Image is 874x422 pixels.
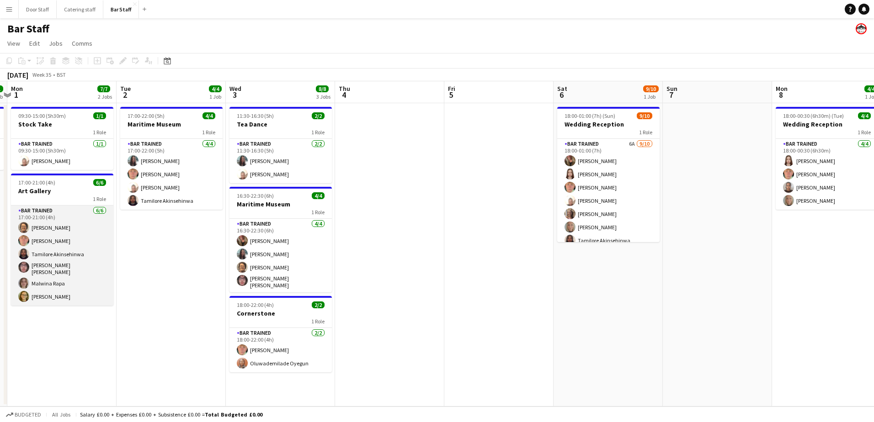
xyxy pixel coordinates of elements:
app-job-card: 17:00-21:00 (4h)6/6Art Gallery1 RoleBar trained6/617:00-21:00 (4h)[PERSON_NAME][PERSON_NAME]Tamil... [11,174,113,306]
h3: Cornerstone [229,309,332,317]
h3: Art Gallery [11,187,113,195]
span: 7/7 [97,85,110,92]
button: Catering staff [57,0,103,18]
app-job-card: 18:00-01:00 (7h) (Sun)9/10Wedding Reception1 RoleBar trained6A9/1018:00-01:00 (7h)[PERSON_NAME][P... [557,107,660,242]
span: Mon [776,84,788,93]
app-job-card: 18:00-22:00 (4h)2/2Cornerstone1 RoleBar trained2/218:00-22:00 (4h)[PERSON_NAME]Oluwademilade Oyegun [229,296,332,372]
app-card-role: Bar trained2/211:30-16:30 (5h)[PERSON_NAME][PERSON_NAME] [229,139,332,183]
app-user-avatar: Beach Ballroom [856,23,867,34]
h3: Stock Take [11,120,113,128]
span: 5 [447,90,455,100]
span: 1 Role [93,195,106,202]
h1: Bar Staff [7,22,49,36]
span: 7 [665,90,677,100]
a: Edit [26,37,43,49]
div: BST [57,71,66,78]
span: 1 Role [93,129,106,136]
span: Jobs [49,39,63,47]
span: Tue [120,84,131,93]
span: 17:00-21:00 (4h) [18,179,55,186]
span: Mon [11,84,23,93]
span: 18:00-00:30 (6h30m) (Tue) [783,112,844,119]
span: 4/4 [312,192,325,199]
span: 17:00-22:00 (5h) [128,112,165,119]
span: 6/6 [93,179,106,186]
div: 2 Jobs [98,93,112,100]
span: 3 [228,90,241,100]
app-card-role: Bar trained4/416:30-22:30 (6h)[PERSON_NAME][PERSON_NAME][PERSON_NAME][PERSON_NAME] [PERSON_NAME] [229,219,332,292]
span: 4/4 [203,112,215,119]
span: 18:00-22:00 (4h) [237,301,274,308]
span: Sat [557,84,567,93]
span: 16:30-22:30 (6h) [237,192,274,199]
a: Comms [68,37,96,49]
span: 1 Role [202,129,215,136]
span: Wed [229,84,241,93]
span: 1 [10,90,23,100]
span: 9/10 [643,85,659,92]
app-job-card: 17:00-22:00 (5h)4/4Maritime Museum1 RoleBar trained4/417:00-22:00 (5h)[PERSON_NAME][PERSON_NAME][... [120,107,223,210]
app-card-role: Bar trained1/109:30-15:00 (5h30m)[PERSON_NAME] [11,139,113,170]
span: 4 [337,90,350,100]
span: View [7,39,20,47]
span: Comms [72,39,92,47]
span: 2/2 [312,112,325,119]
h3: Maritime Museum [120,120,223,128]
div: 1 Job [644,93,658,100]
span: Budgeted [15,411,41,418]
a: View [4,37,24,49]
div: Salary £0.00 + Expenses £0.00 + Subsistence £0.00 = [80,411,262,418]
app-job-card: 11:30-16:30 (5h)2/2Tea Dance1 RoleBar trained2/211:30-16:30 (5h)[PERSON_NAME][PERSON_NAME] [229,107,332,183]
span: 6 [556,90,567,100]
div: 1 Job [209,93,221,100]
a: Jobs [45,37,66,49]
div: 3 Jobs [316,93,330,100]
span: Week 35 [30,71,53,78]
div: [DATE] [7,70,28,79]
span: Total Budgeted £0.00 [205,411,262,418]
h3: Wedding Reception [557,120,660,128]
span: 1 Role [858,129,871,136]
span: Edit [29,39,40,47]
span: 1 Role [639,129,652,136]
button: Bar Staff [103,0,139,18]
h3: Tea Dance [229,120,332,128]
span: 1/1 [93,112,106,119]
span: 11:30-16:30 (5h) [237,112,274,119]
app-card-role: Bar trained2/218:00-22:00 (4h)[PERSON_NAME]Oluwademilade Oyegun [229,328,332,372]
app-job-card: 09:30-15:00 (5h30m)1/1Stock Take1 RoleBar trained1/109:30-15:00 (5h30m)[PERSON_NAME] [11,107,113,170]
app-card-role: Bar trained4/417:00-22:00 (5h)[PERSON_NAME][PERSON_NAME][PERSON_NAME]Tamilore Akinsehinwa [120,139,223,210]
app-card-role: Bar trained6A9/1018:00-01:00 (7h)[PERSON_NAME][PERSON_NAME][PERSON_NAME][PERSON_NAME][PERSON_NAME... [557,139,660,289]
span: 09:30-15:00 (5h30m) [18,112,66,119]
span: 4/4 [858,112,871,119]
span: Thu [339,84,350,93]
button: Budgeted [5,410,43,420]
span: 2/2 [312,301,325,308]
span: Sun [666,84,677,93]
span: 9/10 [637,112,652,119]
span: Fri [448,84,455,93]
span: 8 [774,90,788,100]
span: 18:00-01:00 (7h) (Sun) [565,112,615,119]
span: 1 Role [311,129,325,136]
app-card-role: Bar trained6/617:00-21:00 (4h)[PERSON_NAME][PERSON_NAME]Tamilore Akinsehinwa[PERSON_NAME] [PERSON... [11,206,113,306]
button: Door Staff [19,0,57,18]
span: 4/4 [209,85,222,92]
span: 8/8 [316,85,329,92]
span: All jobs [50,411,72,418]
h3: Maritime Museum [229,200,332,208]
app-job-card: 16:30-22:30 (6h)4/4Maritime Museum1 RoleBar trained4/416:30-22:30 (6h)[PERSON_NAME][PERSON_NAME][... [229,187,332,292]
span: 1 Role [311,209,325,216]
span: 1 Role [311,318,325,325]
span: 2 [119,90,131,100]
